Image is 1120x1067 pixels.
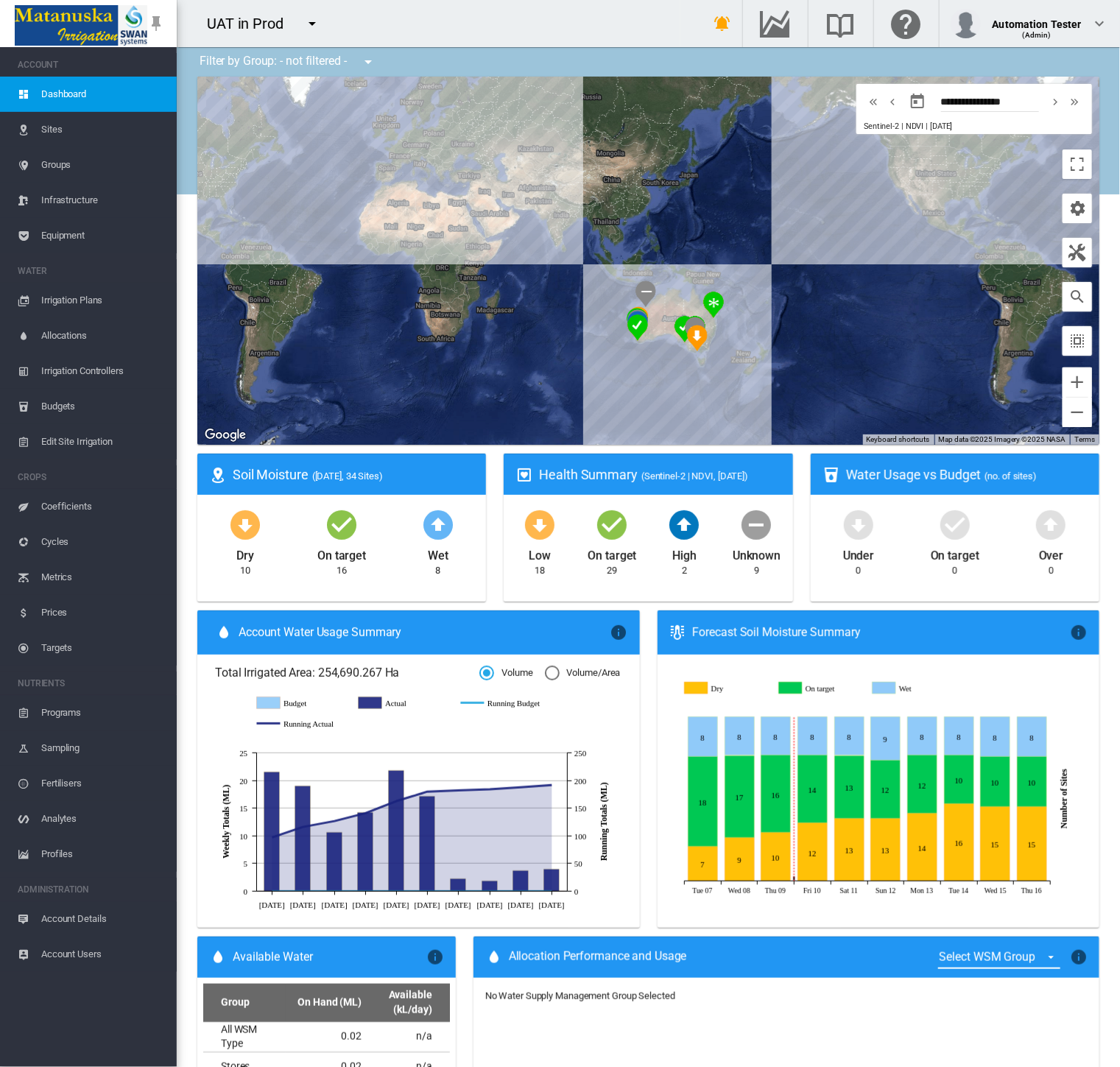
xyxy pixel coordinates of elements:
[1039,542,1064,564] div: Over
[257,717,344,730] g: Running Actual
[393,888,399,894] circle: Running Budget Sep 4 0
[797,717,827,756] g: Wet Oct 10, 2025 8
[980,757,1010,807] g: On target Oct 15, 2025 10
[834,756,864,819] g: On target Oct 11, 2025 13
[938,946,1060,969] md-select: {{'ALLOCATION.SELECT_GROUP' | i18next}}
[948,887,968,895] tspan: Tue 14
[944,717,973,756] g: Wet Oct 14, 2025 8
[239,749,247,758] tspan: 25
[269,888,275,894] circle: Running Budget Aug 7 0
[761,833,790,881] g: Dry Oct 09, 2025 10
[985,887,1007,895] tspan: Wed 15
[18,672,165,695] span: NUTRIENTS
[684,682,768,695] g: Dry
[834,717,864,756] g: Wet Oct 11, 2025 8
[1021,887,1042,895] tspan: Thu 16
[240,564,250,577] div: 10
[944,756,973,804] g: On target Oct 14, 2025 10
[937,507,973,542] md-icon: icon-checkbox-marked-circle
[477,901,503,909] tspan: [DATE]
[428,542,448,564] div: Wet
[209,466,227,484] md-icon: icon-map-marker-radius
[41,730,165,766] span: Sampling
[353,901,378,909] tspan: [DATE]
[543,869,559,891] g: Actual Oct 9 3.94
[41,560,165,595] span: Metrics
[628,306,649,333] div: NDVI: My New Site Health Area - 2018-08-28T07:06:50.118Z
[903,87,932,116] button: md-calendar
[993,11,1082,26] div: Automation Tester
[688,847,717,881] g: Dry Oct 07, 2025 7
[18,259,165,283] span: WATER
[725,756,754,838] g: On target Oct 08, 2025 17
[487,888,493,894] circle: Running Budget Sep 25 0
[41,353,165,389] span: Irrigation Controllers
[303,15,321,32] md-icon: icon-menu-down
[221,785,231,859] tspan: Weekly Totals (ML)
[300,824,306,830] circle: Running Actual Aug 14 116.05
[41,801,165,837] span: Analytes
[1063,398,1092,427] button: Zoom out
[529,542,551,564] div: Low
[207,13,297,34] div: UAT in Prod
[627,309,648,336] div: NDVI: Martyn House Driveway SHA
[980,717,1010,757] g: Wet Oct 15, 2025 8
[692,887,712,895] tspan: Tue 07
[884,93,901,110] md-icon: icon-chevron-left
[1070,948,1088,966] md-icon: icon-information
[627,309,648,335] div: NDVI: Training NDVI 1
[312,471,383,482] span: ([DATE], 34 Sites)
[1017,807,1046,881] g: Dry Oct 16, 2025 15
[1091,15,1108,32] md-icon: icon-chevron-down
[203,984,286,1022] th: Group
[239,777,247,786] tspan: 20
[951,9,981,38] img: profile.jpg
[1068,332,1086,350] md-icon: icon-select-all
[870,717,900,761] g: Wet Oct 12, 2025 9
[239,832,247,841] tspan: 10
[823,466,840,484] md-icon: icon-cup-water
[944,804,973,881] g: Dry Oct 14, 2025 16
[331,818,337,824] circle: Running Actual Aug 21 126.72
[1068,288,1086,306] md-icon: icon-magnify
[931,542,979,564] div: On target
[870,819,900,881] g: Dry Oct 12, 2025 13
[367,984,450,1022] th: Available (kL/day)
[237,542,255,564] div: Dry
[515,466,533,484] md-icon: icon-heart-box-outline
[41,283,165,318] span: Irrigation Plans
[725,838,754,881] g: Dry Oct 08, 2025 9
[846,465,1088,484] div: Water Usage vs Budget
[359,697,445,710] g: Actual
[910,887,933,895] tspan: Mon 13
[244,859,248,868] tspan: 5
[627,309,647,335] div: NDVI: Rottnest Oval - NE Health Pt
[1063,326,1092,356] button: icon-select-all
[18,465,165,489] span: CROPS
[1046,93,1066,110] button: icon-chevron-right
[1063,367,1092,397] button: Zoom in
[779,682,863,695] g: On target
[765,887,786,895] tspan: Thu 09
[426,948,444,966] md-icon: icon-information
[823,15,859,32] md-icon: Search the knowledge base
[839,887,857,895] tspan: Sat 11
[549,782,554,788] circle: Running Actual Oct 9 191.75
[384,901,409,909] tspan: [DATE]
[803,887,821,895] tspan: Fri 10
[588,542,636,564] div: On target
[1059,769,1069,828] tspan: Number of Sites
[687,325,708,351] div: NDVI: My New Site Health Area - 2021-06-25T03:22:45.391Z
[754,564,759,577] div: 9
[147,15,165,32] md-icon: icon-pin
[201,426,250,445] a: Open this area in Google Maps (opens a new window)
[843,542,875,564] div: Under
[952,564,957,577] div: 0
[682,564,687,577] div: 2
[574,777,587,786] tspan: 200
[708,9,738,38] button: icon-bell-ring
[985,471,1037,482] span: (no. of sites)
[627,314,648,341] div: NDVI: Truffle health 3
[856,564,861,577] div: 0
[41,183,165,218] span: Infrastructure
